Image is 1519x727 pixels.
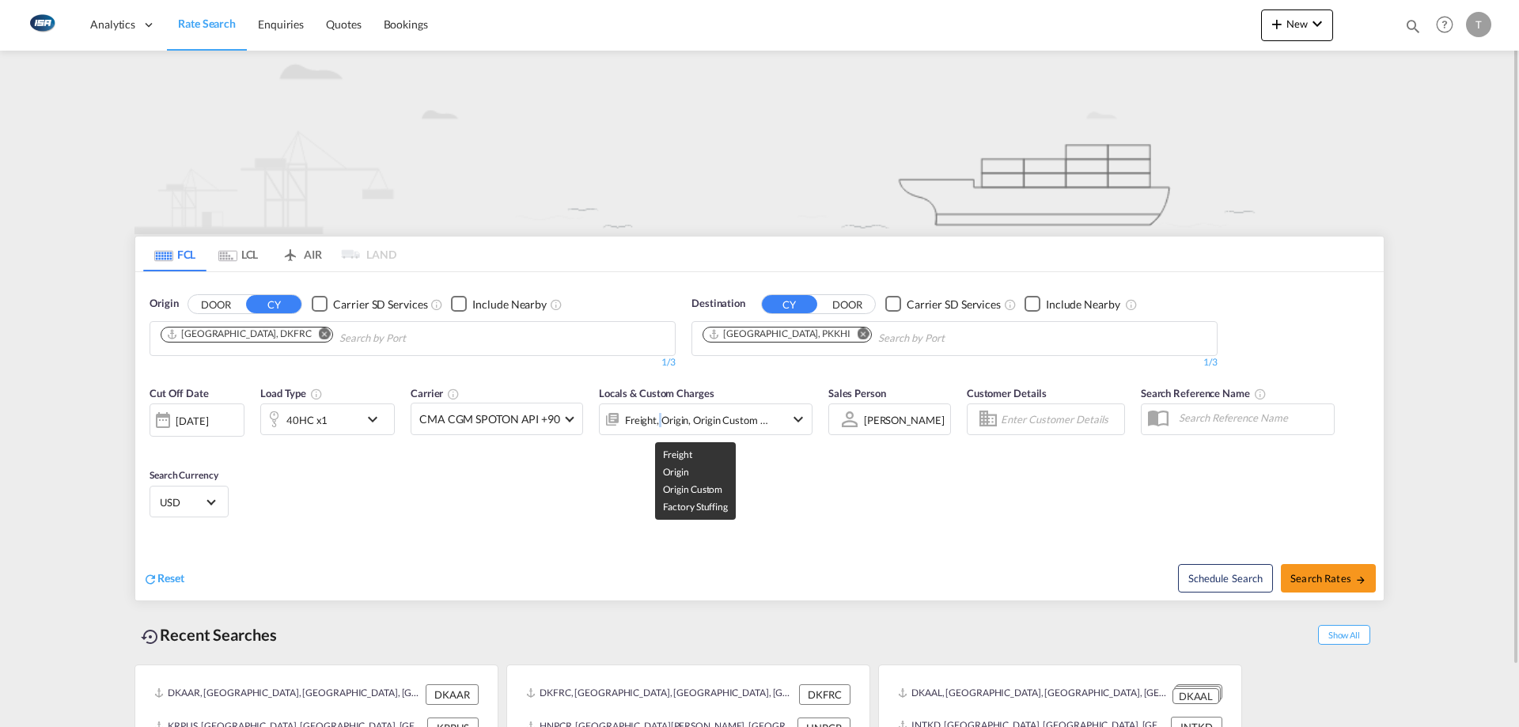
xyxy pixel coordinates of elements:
[141,627,160,646] md-icon: icon-backup-restore
[426,684,479,705] div: DKAAR
[898,684,1169,704] div: DKAAL, Aalborg, Denmark, Northern Europe, Europe
[1171,406,1334,430] input: Search Reference Name
[1466,12,1491,37] div: T
[550,298,563,311] md-icon: Unchecked: Ignores neighbouring ports when fetching rates.Checked : Includes neighbouring ports w...
[134,617,283,653] div: Recent Searches
[1125,298,1138,311] md-icon: Unchecked: Ignores neighbouring ports when fetching rates.Checked : Includes neighbouring ports w...
[1355,574,1366,585] md-icon: icon-arrow-right
[178,17,236,30] span: Rate Search
[663,449,728,513] span: Freight Origin Origin Custom Factory Stuffing
[150,387,209,399] span: Cut Off Date
[150,296,178,312] span: Origin
[885,296,1001,312] md-checkbox: Checkbox No Ink
[150,403,244,437] div: [DATE]
[1290,572,1366,585] span: Search Rates
[158,490,220,513] md-select: Select Currency: $ USDUnited States Dollar
[160,495,204,509] span: USD
[1046,297,1120,312] div: Include Nearby
[134,51,1385,234] img: new-FCL.png
[90,17,135,32] span: Analytics
[143,572,157,586] md-icon: icon-refresh
[339,326,490,351] input: Chips input.
[828,387,886,399] span: Sales Person
[1404,17,1422,41] div: icon-magnify
[708,328,850,341] div: Karachi, PKKHI
[143,570,184,588] div: icon-refreshReset
[1281,564,1376,593] button: Search Ratesicon-arrow-right
[309,328,332,343] button: Remove
[599,387,714,399] span: Locals & Custom Charges
[967,387,1047,399] span: Customer Details
[708,328,854,341] div: Press delete to remove this chip.
[258,17,304,31] span: Enquiries
[691,296,745,312] span: Destination
[150,356,676,369] div: 1/3
[847,328,871,343] button: Remove
[625,409,769,431] div: Freight Origin Origin Custom Factory Stuffing
[1178,564,1273,593] button: Note: By default Schedule search will only considerorigin ports, destination ports and cut off da...
[907,297,1001,312] div: Carrier SD Services
[1431,11,1458,38] span: Help
[1254,388,1267,400] md-icon: Your search will be saved by the below given name
[789,410,808,429] md-icon: icon-chevron-down
[762,295,817,313] button: CY
[310,388,323,400] md-icon: icon-information-outline
[157,571,184,585] span: Reset
[260,403,395,435] div: 40HC x1icon-chevron-down
[472,297,547,312] div: Include Nearby
[326,17,361,31] span: Quotes
[166,328,312,341] div: Fredericia, DKFRC
[333,297,427,312] div: Carrier SD Services
[700,322,1035,351] md-chips-wrap: Chips container. Use arrow keys to select chips.
[154,684,422,705] div: DKAAR, Aarhus, Denmark, Northern Europe, Europe
[384,17,428,31] span: Bookings
[158,322,496,351] md-chips-wrap: Chips container. Use arrow keys to select chips.
[1431,11,1466,40] div: Help
[188,295,244,313] button: DOOR
[150,469,218,481] span: Search Currency
[419,411,560,427] span: CMA CGM SPOTON API +90
[1004,298,1017,311] md-icon: Unchecked: Search for CY (Container Yard) services for all selected carriers.Checked : Search for...
[1308,14,1327,33] md-icon: icon-chevron-down
[312,296,427,312] md-checkbox: Checkbox No Ink
[451,296,547,312] md-checkbox: Checkbox No Ink
[526,684,795,705] div: DKFRC, Fredericia, Denmark, Northern Europe, Europe
[862,408,946,431] md-select: Sales Person: Tobias Lading
[1267,17,1327,30] span: New
[286,409,328,431] div: 40HC x1
[878,326,1028,351] input: Chips input.
[260,387,323,399] span: Load Type
[135,272,1384,600] div: OriginDOOR CY Checkbox No InkUnchecked: Search for CY (Container Yard) services for all selected ...
[1025,296,1120,312] md-checkbox: Checkbox No Ink
[143,237,396,271] md-pagination-wrapper: Use the left and right arrow keys to navigate between tabs
[150,435,161,456] md-datepicker: Select
[820,295,875,313] button: DOOR
[430,298,443,311] md-icon: Unchecked: Search for CY (Container Yard) services for all selected carriers.Checked : Search for...
[691,356,1218,369] div: 1/3
[270,237,333,271] md-tab-item: AIR
[1001,407,1119,431] input: Enter Customer Details
[1267,14,1286,33] md-icon: icon-plus 400-fg
[864,414,945,426] div: [PERSON_NAME]
[166,328,315,341] div: Press delete to remove this chip.
[799,684,850,705] div: DKFRC
[411,387,460,399] span: Carrier
[1318,625,1370,645] span: Show All
[1261,9,1333,41] button: icon-plus 400-fgNewicon-chevron-down
[206,237,270,271] md-tab-item: LCL
[281,245,300,257] md-icon: icon-airplane
[246,295,301,313] button: CY
[447,388,460,400] md-icon: The selected Trucker/Carrierwill be displayed in the rate results If the rates are from another f...
[24,7,59,43] img: 1aa151c0c08011ec8d6f413816f9a227.png
[363,410,390,429] md-icon: icon-chevron-down
[1172,688,1219,705] div: DKAAL
[143,237,206,271] md-tab-item: FCL
[176,414,208,428] div: [DATE]
[599,403,813,435] div: Freight Origin Origin Custom Factory Stuffingicon-chevron-down
[1404,17,1422,35] md-icon: icon-magnify
[1141,387,1267,399] span: Search Reference Name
